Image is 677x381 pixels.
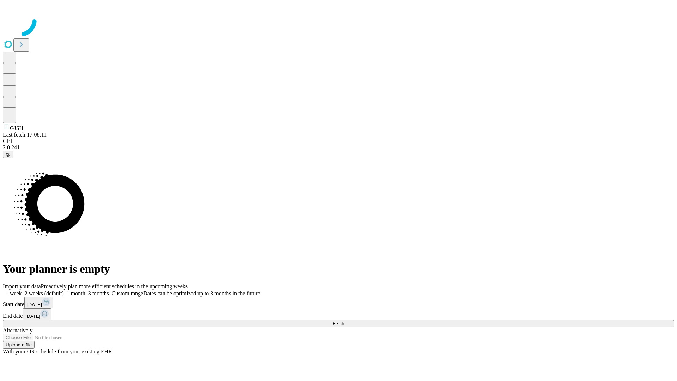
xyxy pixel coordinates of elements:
[3,341,35,349] button: Upload a file
[23,308,51,320] button: [DATE]
[333,321,344,326] span: Fetch
[3,283,41,289] span: Import your data
[10,125,23,131] span: GJSH
[67,290,85,296] span: 1 month
[41,283,189,289] span: Proactively plan more efficient schedules in the upcoming weeks.
[6,290,22,296] span: 1 week
[25,290,64,296] span: 2 weeks (default)
[143,290,261,296] span: Dates can be optimized up to 3 months in the future.
[24,297,53,308] button: [DATE]
[3,151,13,158] button: @
[3,138,674,144] div: GEI
[3,132,47,138] span: Last fetch: 17:08:11
[3,262,674,276] h1: Your planner is empty
[88,290,109,296] span: 3 months
[3,297,674,308] div: Start date
[6,152,11,157] span: @
[25,314,40,319] span: [DATE]
[27,302,42,307] span: [DATE]
[3,349,112,355] span: With your OR schedule from your existing EHR
[3,327,32,333] span: Alternatively
[3,320,674,327] button: Fetch
[3,144,674,151] div: 2.0.241
[3,308,674,320] div: End date
[112,290,143,296] span: Custom range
